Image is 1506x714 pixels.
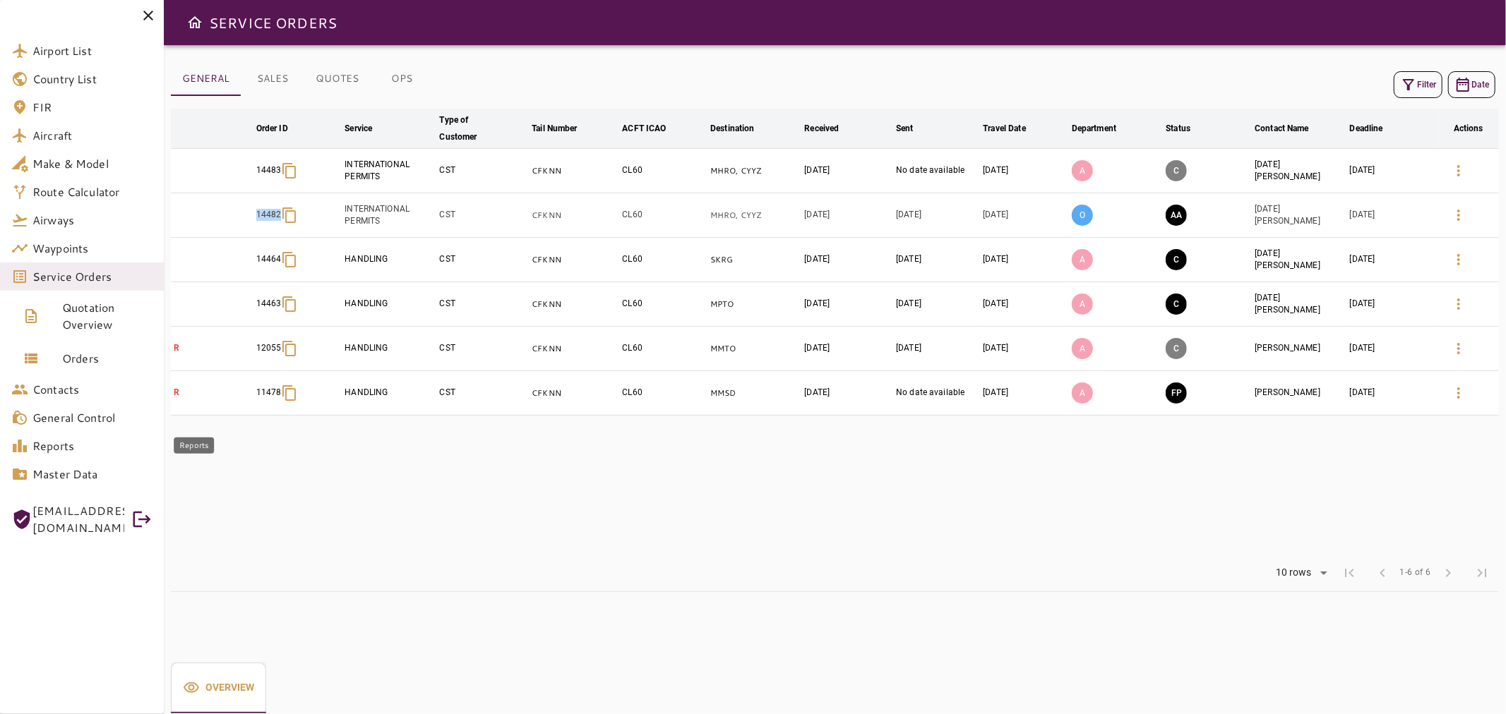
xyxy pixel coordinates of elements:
[980,193,1068,238] td: [DATE]
[619,149,707,193] td: CL60
[1442,376,1476,410] button: Details
[1252,238,1346,282] td: [DATE][PERSON_NAME]
[980,149,1068,193] td: [DATE]
[1347,282,1438,327] td: [DATE]
[801,282,893,327] td: [DATE]
[1252,282,1346,327] td: [DATE][PERSON_NAME]
[1166,160,1187,181] button: CANCELED
[1166,120,1209,137] span: Status
[893,327,980,371] td: [DATE]
[801,371,893,416] td: [DATE]
[983,120,1025,137] div: Travel Date
[532,387,616,399] p: CFKNN
[440,111,527,145] span: Type of Customer
[171,62,434,96] div: basic tabs example
[437,238,530,282] td: CST
[1442,243,1476,277] button: Details
[32,240,153,257] span: Waypoints
[437,193,530,238] td: CST
[1255,120,1309,137] div: Contact Name
[171,662,266,713] button: Overview
[804,120,857,137] span: Received
[1347,193,1438,238] td: [DATE]
[1072,160,1093,181] p: A
[62,350,153,367] span: Orders
[32,99,153,116] span: FIR
[532,210,616,222] p: CFKNN
[532,165,616,177] p: CFKNN
[437,371,530,416] td: CST
[304,62,370,96] button: QUOTES
[174,387,251,399] p: R
[1166,120,1190,137] div: Status
[1166,205,1187,226] button: AWAITING ASSIGNMENT
[619,238,707,282] td: CL60
[532,120,595,137] span: Tail Number
[801,149,893,193] td: [DATE]
[980,282,1068,327] td: [DATE]
[1072,120,1116,137] div: Department
[256,387,282,399] p: 11478
[32,212,153,229] span: Airways
[710,254,799,266] p: SKRG
[181,8,209,37] button: Open drawer
[342,327,436,371] td: HANDLING
[342,371,436,416] td: HANDLING
[896,120,914,137] div: Sent
[256,120,306,137] span: Order ID
[342,282,436,327] td: HANDLING
[532,254,616,266] p: CFKNN
[1252,371,1346,416] td: [PERSON_NAME]
[1332,556,1366,590] span: First Page
[32,466,153,483] span: Master Data
[1442,332,1476,365] button: Details
[983,120,1044,137] span: Travel Date
[710,120,754,137] div: Destination
[710,210,799,222] p: MHRO, CYYZ
[256,209,282,221] p: 14482
[1166,382,1187,404] button: FINAL PREPARATION
[1347,149,1438,193] td: [DATE]
[622,120,684,137] span: ACFT ICAO
[1166,294,1187,315] button: CLOSED
[532,343,616,355] p: CFKNN
[710,387,799,399] p: MMSD
[1252,327,1346,371] td: [PERSON_NAME]
[1448,71,1495,98] button: Date
[342,193,436,238] td: INTERNATIONAL PERMITS
[32,409,153,426] span: General Control
[896,120,932,137] span: Sent
[437,149,530,193] td: CST
[256,298,282,310] p: 14463
[1347,327,1438,371] td: [DATE]
[893,371,980,416] td: No date available
[1072,382,1093,404] p: A
[1366,556,1400,590] span: Previous Page
[980,238,1068,282] td: [DATE]
[342,149,436,193] td: INTERNATIONAL PERMITS
[1072,120,1135,137] span: Department
[710,120,772,137] span: Destination
[1267,562,1332,583] div: 10 rows
[345,120,372,137] div: Service
[32,127,153,144] span: Aircraft
[619,193,707,238] td: CL60
[1442,154,1476,188] button: Details
[256,164,282,176] p: 14483
[1347,238,1438,282] td: [DATE]
[1347,371,1438,416] td: [DATE]
[32,268,153,285] span: Service Orders
[893,238,980,282] td: [DATE]
[1350,120,1402,137] span: Deadline
[893,149,980,193] td: No date available
[437,282,530,327] td: CST
[32,42,153,59] span: Airport List
[1431,556,1465,590] span: Next Page
[342,238,436,282] td: HANDLING
[1442,198,1476,232] button: Details
[32,71,153,87] span: Country List
[1072,249,1093,270] p: A
[345,120,390,137] span: Service
[1465,556,1499,590] span: Last Page
[174,342,251,354] p: R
